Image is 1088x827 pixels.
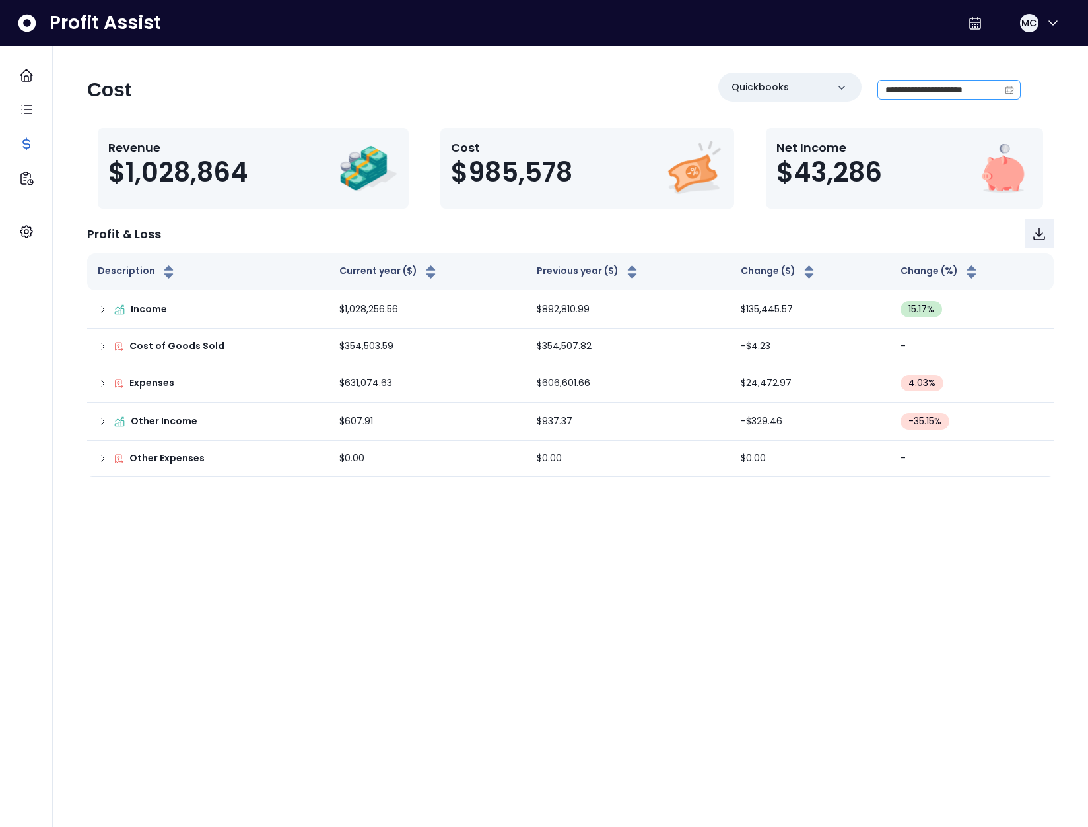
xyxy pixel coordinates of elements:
span: 15.17 % [908,302,934,316]
td: $0.00 [526,441,730,477]
td: $892,810.99 [526,290,730,329]
button: Current year ($) [339,264,439,280]
button: Download [1025,219,1054,248]
span: $985,578 [451,156,572,188]
td: $606,601.66 [526,364,730,403]
td: $0.00 [329,441,526,477]
p: Quickbooks [731,81,789,94]
span: $1,028,864 [108,156,248,188]
span: $43,286 [776,156,882,188]
td: - [890,329,1054,364]
td: $607.91 [329,403,526,441]
p: Cost of Goods Sold [129,339,224,353]
button: Previous year ($) [537,264,640,280]
svg: calendar [1005,85,1014,94]
p: Expenses [129,376,174,390]
span: MC [1021,17,1037,30]
td: $135,445.57 [730,290,890,329]
td: $937.37 [526,403,730,441]
button: Description [98,264,177,280]
img: Net Income [973,139,1033,198]
p: Profit & Loss [87,225,161,243]
p: Other Expenses [129,451,205,465]
h2: Cost [87,78,131,102]
td: -$4.23 [730,329,890,364]
button: Change (%) [901,264,980,280]
p: Revenue [108,139,248,156]
img: Cost [664,139,724,198]
p: Other Income [131,414,197,428]
td: - [890,441,1054,477]
p: Cost [451,139,572,156]
td: $354,507.82 [526,329,730,364]
td: $631,074.63 [329,364,526,403]
span: 4.03 % [908,376,935,390]
td: -$329.46 [730,403,890,441]
td: $0.00 [730,441,890,477]
span: -35.15 % [908,414,941,428]
td: $354,503.59 [329,329,526,364]
span: Profit Assist [50,11,161,35]
td: $24,472.97 [730,364,890,403]
p: Net Income [776,139,882,156]
p: Income [131,302,167,316]
button: Change ($) [741,264,817,280]
img: Revenue [339,139,398,198]
td: $1,028,256.56 [329,290,526,329]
